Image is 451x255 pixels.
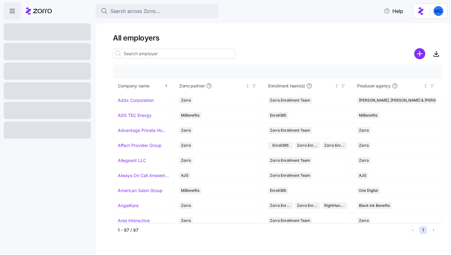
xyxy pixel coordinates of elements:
[181,187,199,194] span: MiBenefits
[118,112,152,118] a: ADS TEC Energy
[118,142,162,149] a: Affect Provider Group
[334,84,339,88] div: Not sorted
[430,226,438,234] button: Next page
[113,79,174,93] th: Company nameSorted ascending
[434,6,443,16] img: 61c362f0e1d336c60eacb74ec9823875
[181,157,191,164] span: Zorro
[245,84,250,88] div: Not sorted
[359,187,378,194] span: One Digital
[118,157,146,164] a: Allegeant LLC
[359,127,369,134] span: Zorro
[181,97,191,104] span: Zorro
[270,172,310,179] span: Zorro Enrollment Team
[181,127,191,134] span: Zorro
[118,227,406,233] div: 1 - 97 / 97
[118,218,150,224] a: Ares Interactive
[357,83,391,89] span: Producer agency
[118,172,169,179] a: Always On Call Answering Service
[113,33,442,43] h1: All employers
[270,127,310,134] span: Zorro Enrollment Team
[359,112,377,119] span: MiBenefits
[384,7,403,15] span: Help
[409,226,417,234] button: Previous page
[181,202,191,209] span: Zorro
[359,172,366,179] span: AJG
[423,84,428,88] div: Not sorted
[359,142,369,149] span: Zorro
[359,202,390,209] span: Black Ink Benefits
[324,142,345,149] span: Zorro Enrollment Experts
[414,48,425,59] svg: add icon
[181,172,188,179] span: AJG
[113,49,236,59] input: Search employer
[118,127,169,133] a: Advantage Private Home Care
[270,187,286,194] span: Enroll365
[359,217,369,224] span: Zorro
[118,187,163,194] a: American Salon Group
[118,97,154,103] a: Addx Corporation
[419,226,427,234] button: 1
[268,83,305,89] span: Enrollment team(s)
[181,142,191,149] span: Zorro
[297,202,318,209] span: Zorro Enrollment Experts
[352,79,441,93] th: Producer agencyNot sorted
[270,97,310,104] span: Zorro Enrollment Team
[118,83,163,89] div: Company name
[118,203,139,209] a: AngelKare
[181,217,191,224] span: Zorro
[270,217,310,224] span: Zorro Enrollment Team
[379,5,408,17] button: Help
[179,83,205,89] span: Zorro partner
[164,84,168,88] div: Sorted ascending
[263,79,352,93] th: Enrollment team(s)Not sorted
[359,157,369,164] span: Zorro
[324,202,345,209] span: RightHandMan Financial
[272,142,289,149] span: Enroll365
[270,112,286,119] span: Enroll365
[181,112,199,119] span: MiBenefits
[270,157,310,164] span: Zorro Enrollment Team
[96,4,218,18] button: Search across Zorro...
[297,142,318,149] span: Zorro Enrollment Team
[174,79,263,93] th: Zorro partnerNot sorted
[270,202,291,209] span: Zorro Enrollment Team
[110,7,160,15] span: Search across Zorro...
